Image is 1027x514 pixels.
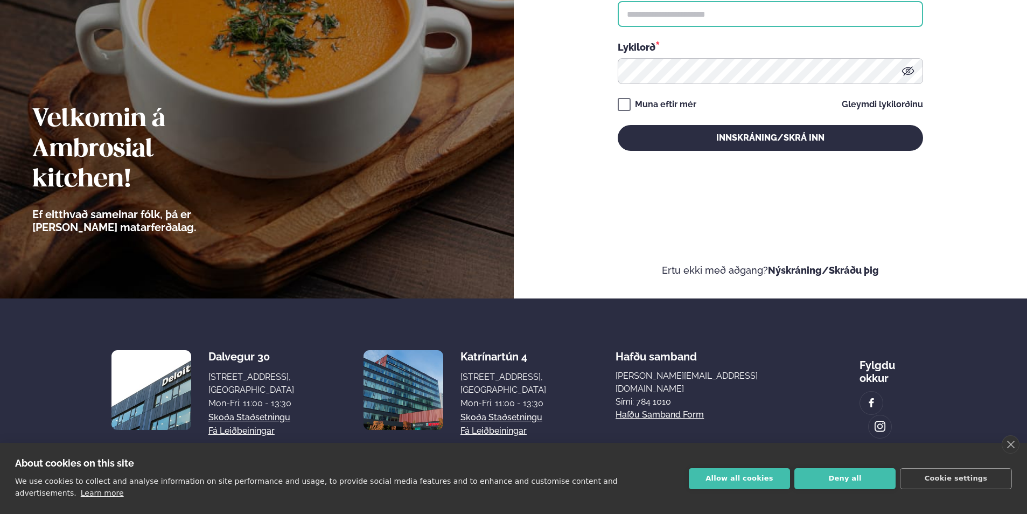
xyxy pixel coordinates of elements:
div: Mon-Fri: 11:00 - 13:30 [208,397,294,410]
strong: About cookies on this site [15,457,134,469]
div: Fylgdu okkur [860,350,916,385]
p: Ef eitthvað sameinar fólk, þá er [PERSON_NAME] matarferðalag. [32,208,256,234]
div: Katrínartún 4 [460,350,546,363]
a: Fá leiðbeiningar [208,425,275,437]
button: Innskráning/Skrá inn [618,125,923,151]
img: image alt [364,350,443,430]
h2: Velkomin á Ambrosial kitchen! [32,105,256,195]
button: Allow all cookies [689,468,790,489]
img: image alt [874,420,886,433]
button: Deny all [794,468,896,489]
p: Sími: 784 1010 [616,395,790,408]
a: Hafðu samband form [616,408,704,421]
span: Hafðu samband [616,342,697,363]
img: image alt [865,397,877,409]
a: Skoða staðsetningu [460,411,542,424]
button: Cookie settings [900,468,1012,489]
a: Fá leiðbeiningar [460,425,527,437]
div: Dalvegur 30 [208,350,294,363]
a: Skoða staðsetningu [208,411,290,424]
div: [STREET_ADDRESS], [GEOGRAPHIC_DATA] [208,371,294,397]
a: image alt [860,392,883,414]
a: close [1002,435,1019,454]
div: Lykilorð [618,40,923,54]
a: image alt [869,415,891,438]
div: Mon-Fri: 11:00 - 13:30 [460,397,546,410]
div: [STREET_ADDRESS], [GEOGRAPHIC_DATA] [460,371,546,397]
a: Learn more [81,489,124,497]
a: [PERSON_NAME][EMAIL_ADDRESS][DOMAIN_NAME] [616,370,790,395]
a: Gleymdi lykilorðinu [842,100,923,109]
p: We use cookies to collect and analyse information on site performance and usage, to provide socia... [15,477,618,497]
a: Nýskráning/Skráðu þig [768,265,879,276]
p: Ertu ekki með aðgang? [546,264,995,277]
img: image alt [111,350,191,430]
